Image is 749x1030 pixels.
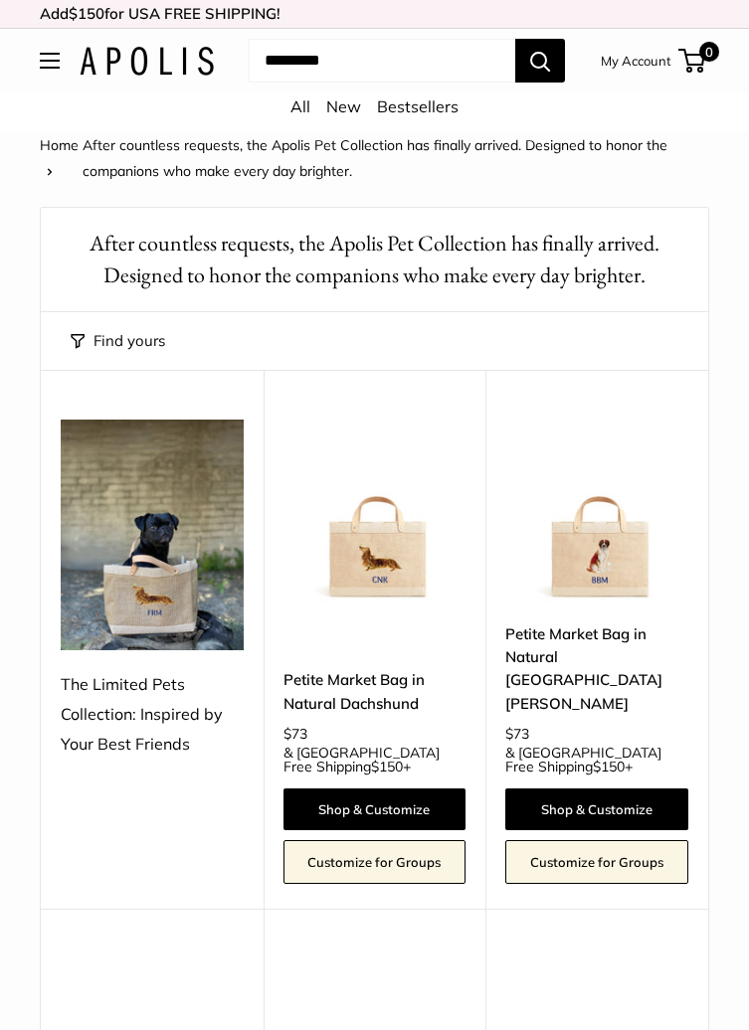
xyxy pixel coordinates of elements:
[40,136,79,154] a: Home
[505,622,688,715] a: Petite Market Bag in Natural [GEOGRAPHIC_DATA][PERSON_NAME]
[515,39,565,83] button: Search
[505,840,688,884] a: Customize for Groups
[283,725,307,743] span: $73
[71,327,165,355] button: Filter collection
[40,53,60,69] button: Open menu
[680,49,705,73] a: 0
[283,746,467,773] span: & [GEOGRAPHIC_DATA] Free Shipping +
[249,39,515,83] input: Search...
[283,788,467,830] a: Shop & Customize
[505,420,688,602] a: Petite Market Bag in Natural St. BernardPetite Market Bag in Natural St. Bernard
[505,725,529,743] span: $73
[71,228,678,290] h1: After countless requests, the Apolis Pet Collection has finally arrived. Designed to honor the co...
[61,670,244,760] div: The Limited Pets Collection: Inspired by Your Best Friends
[283,420,467,602] img: Petite Market Bag in Natural Dachshund
[377,96,459,116] a: Bestsellers
[593,758,625,775] span: $150
[699,42,719,62] span: 0
[83,136,667,180] span: After countless requests, the Apolis Pet Collection has finally arrived. Designed to honor the co...
[283,420,467,602] a: Petite Market Bag in Natural DachshundPetite Market Bag in Natural Dachshund
[69,4,104,23] span: $150
[371,758,403,775] span: $150
[505,746,688,773] span: & [GEOGRAPHIC_DATA] Free Shipping +
[80,47,214,76] img: Apolis
[505,788,688,830] a: Shop & Customize
[283,840,467,884] a: Customize for Groups
[290,96,310,116] a: All
[326,96,361,116] a: New
[283,668,467,715] a: Petite Market Bag in Natural Dachshund
[601,49,671,73] a: My Account
[40,132,709,184] nav: Breadcrumb
[505,420,688,602] img: Petite Market Bag in Natural St. Bernard
[61,420,244,650] img: The Limited Pets Collection: Inspired by Your Best Friends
